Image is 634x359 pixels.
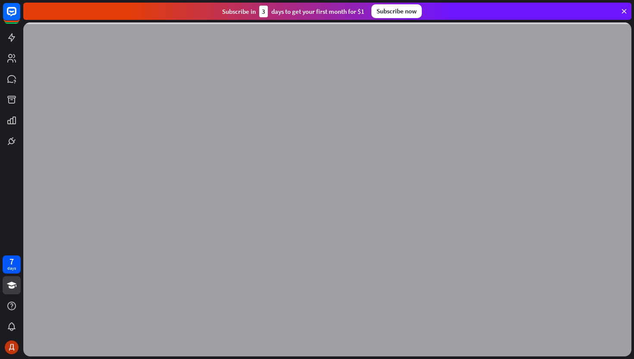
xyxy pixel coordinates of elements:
[7,265,16,271] div: days
[222,6,364,17] div: Subscribe in days to get your first month for $1
[259,6,268,17] div: 3
[371,4,422,18] div: Subscribe now
[3,255,21,274] a: 7 days
[9,258,14,265] div: 7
